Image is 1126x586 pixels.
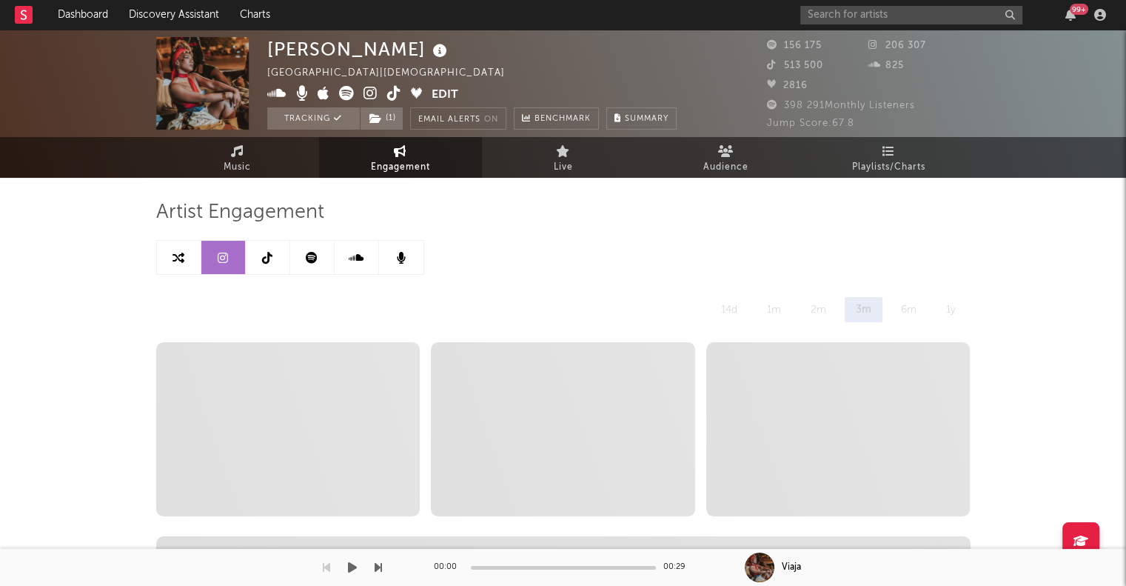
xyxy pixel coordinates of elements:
a: Music [156,137,319,178]
span: 398 291 Monthly Listeners [767,101,915,110]
div: 1m [756,297,792,322]
div: [PERSON_NAME] [267,37,451,61]
span: ( 1 ) [360,107,403,130]
span: 513 500 [767,61,823,70]
a: Playlists/Charts [808,137,971,178]
span: Audience [703,159,748,176]
button: Summary [606,107,677,130]
a: Live [482,137,645,178]
div: 1y [935,297,967,322]
button: Tracking [267,107,360,130]
span: 825 [868,61,904,70]
span: Artist Engagement [156,204,324,222]
a: Benchmark [514,107,599,130]
div: 6m [890,297,928,322]
span: Playlists/Charts [852,159,925,176]
span: Music [224,159,251,176]
input: Search for artists [800,6,1022,24]
div: Viaja [782,561,801,574]
button: Email AlertsOn [410,107,506,130]
span: 156 175 [767,41,822,50]
div: 00:00 [434,559,463,576]
span: Engagement [371,159,430,176]
div: 2m [800,297,837,322]
button: 99+ [1065,9,1076,21]
span: Benchmark [534,110,591,128]
button: Edit [432,86,458,104]
div: 99 + [1070,4,1088,15]
div: 14d [710,297,748,322]
span: 206 307 [868,41,926,50]
button: (1) [361,107,403,130]
a: Engagement [319,137,482,178]
span: Jump Score: 67.8 [767,119,854,128]
a: Audience [645,137,808,178]
div: 00:29 [663,559,693,576]
em: On [484,116,498,124]
span: 2816 [767,81,808,90]
span: Live [554,159,573,176]
span: Summary [625,115,668,123]
div: [GEOGRAPHIC_DATA] | [DEMOGRAPHIC_DATA] [267,64,522,82]
div: 3m [845,297,882,322]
